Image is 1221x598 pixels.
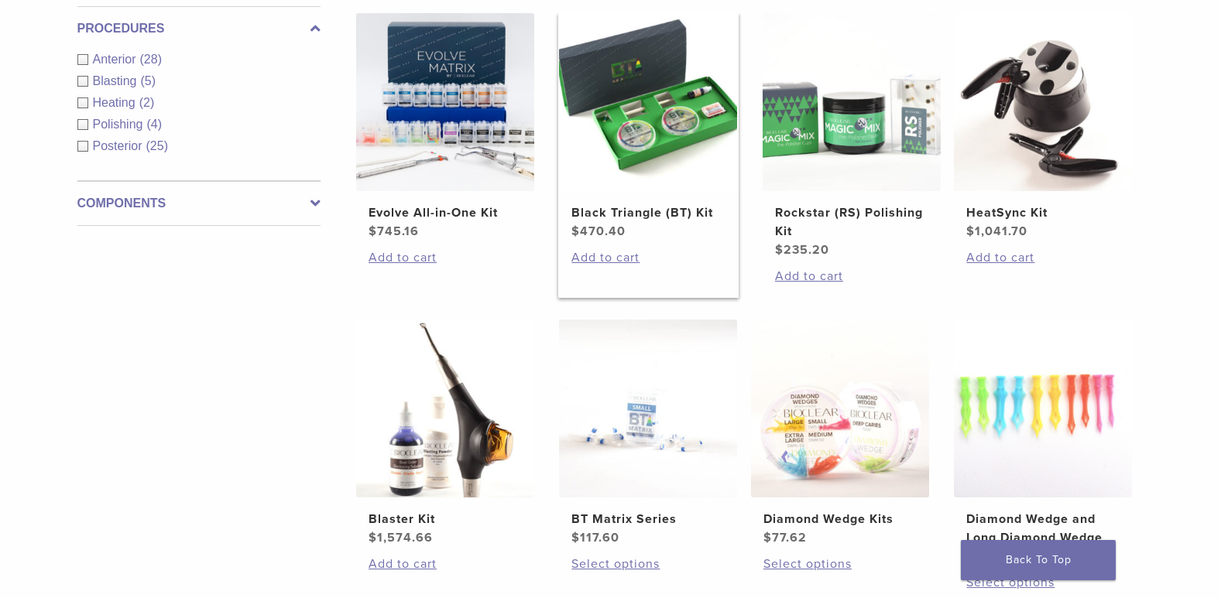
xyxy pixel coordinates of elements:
span: (2) [139,96,155,109]
img: Black Triangle (BT) Kit [559,13,737,191]
bdi: 745.16 [369,224,419,239]
h2: HeatSync Kit [966,203,1120,222]
a: Evolve All-in-One KitEvolve All-in-One Kit $745.16 [355,13,536,241]
a: Diamond Wedge and Long Diamond WedgeDiamond Wedge and Long Diamond Wedge $48.57 [953,320,1134,566]
span: Blasting [93,74,141,87]
a: Rockstar (RS) Polishing KitRockstar (RS) Polishing Kit $235.20 [762,13,942,259]
span: Anterior [93,53,140,66]
h2: Rockstar (RS) Polishing Kit [775,203,928,241]
span: (28) [140,53,162,66]
img: BT Matrix Series [559,320,737,497]
h2: Diamond Wedge Kits [763,510,917,528]
a: Select options for “Diamond Wedge and Long Diamond Wedge” [966,573,1120,592]
span: (5) [140,74,156,87]
label: Procedures [77,19,321,38]
a: Add to cart: “Black Triangle (BT) Kit” [571,248,725,267]
span: Posterior [93,139,146,152]
bdi: 117.60 [571,530,619,545]
h2: Black Triangle (BT) Kit [571,203,725,222]
span: $ [369,530,377,545]
a: Back To Top [961,540,1116,580]
a: Diamond Wedge KitsDiamond Wedge Kits $77.62 [750,320,931,547]
h2: Diamond Wedge and Long Diamond Wedge [966,510,1120,547]
img: Diamond Wedge Kits [751,320,929,497]
bdi: 470.40 [571,224,626,239]
h2: Blaster Kit [369,510,522,528]
span: $ [571,224,580,239]
img: HeatSync Kit [954,13,1132,191]
bdi: 1,574.66 [369,530,433,545]
a: Black Triangle (BT) KitBlack Triangle (BT) Kit $470.40 [558,13,739,241]
span: $ [571,530,580,545]
span: $ [763,530,772,545]
span: Polishing [93,118,147,131]
h2: BT Matrix Series [571,510,725,528]
span: $ [775,242,784,258]
img: Blaster Kit [356,320,534,497]
a: Add to cart: “Rockstar (RS) Polishing Kit” [775,267,928,285]
a: Add to cart: “Blaster Kit” [369,555,522,573]
img: Diamond Wedge and Long Diamond Wedge [954,320,1132,497]
a: BT Matrix SeriesBT Matrix Series $117.60 [558,320,739,547]
a: Add to cart: “HeatSync Kit” [966,248,1120,267]
img: Evolve All-in-One Kit [356,13,534,191]
label: Components [77,194,321,213]
span: $ [369,224,377,239]
a: HeatSync KitHeatSync Kit $1,041.70 [953,13,1134,241]
span: (4) [146,118,162,131]
span: $ [966,224,975,239]
span: Heating [93,96,139,109]
bdi: 235.20 [775,242,829,258]
h2: Evolve All-in-One Kit [369,203,522,222]
a: Blaster KitBlaster Kit $1,574.66 [355,320,536,547]
span: (25) [146,139,168,152]
a: Select options for “BT Matrix Series” [571,555,725,573]
img: Rockstar (RS) Polishing Kit [763,13,941,191]
a: Select options for “Diamond Wedge Kits” [763,555,917,573]
bdi: 1,041.70 [966,224,1027,239]
bdi: 77.62 [763,530,807,545]
a: Add to cart: “Evolve All-in-One Kit” [369,248,522,267]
